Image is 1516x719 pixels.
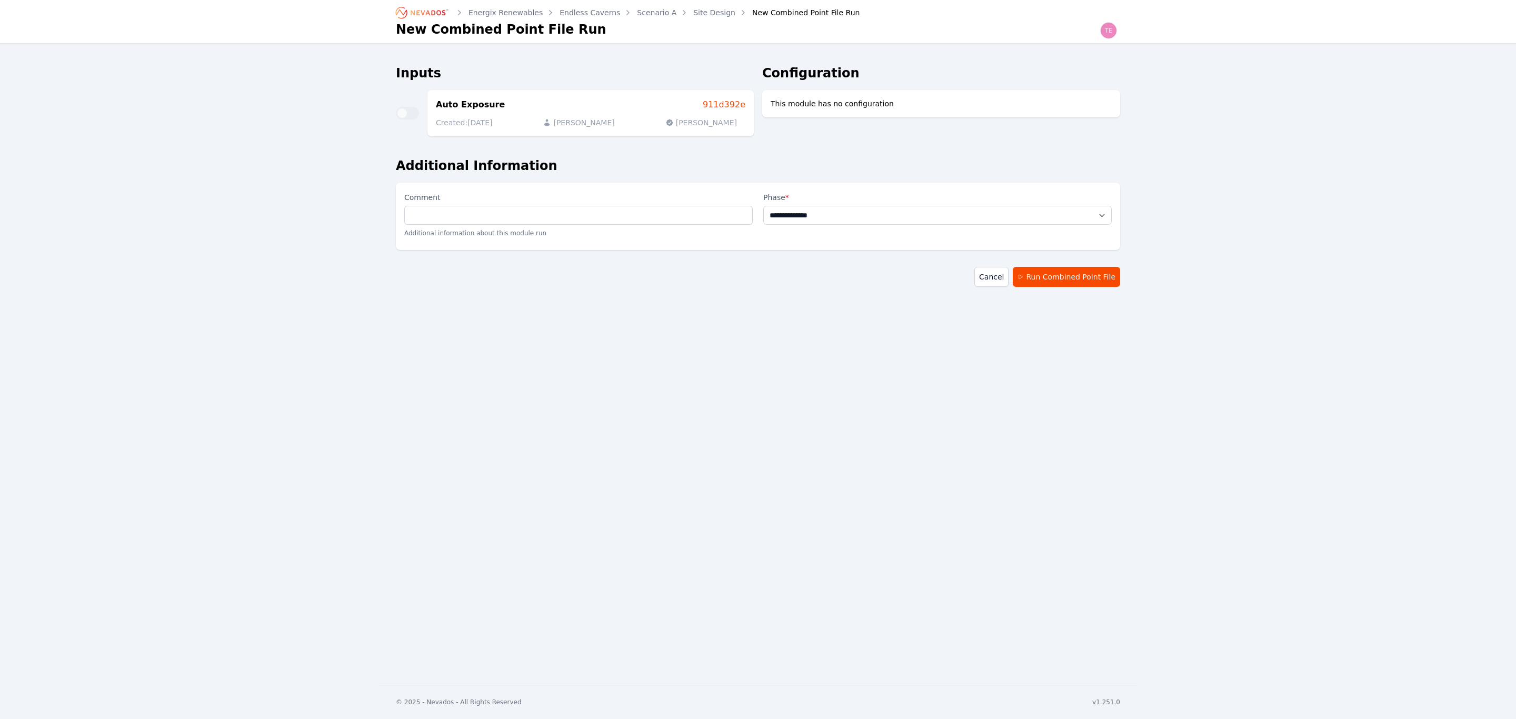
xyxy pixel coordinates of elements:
h2: Inputs [396,65,754,82]
p: [PERSON_NAME] [665,117,737,128]
nav: Breadcrumb [396,4,860,21]
p: [PERSON_NAME] [543,117,614,128]
a: Cancel [974,267,1009,287]
div: This module has no configuration [762,90,1120,117]
h1: New Combined Point File Run [396,21,606,38]
a: Endless Caverns [560,7,620,18]
a: 911d392e [703,98,745,111]
label: Phase [763,191,1112,204]
h2: Additional Information [396,157,1120,174]
a: Scenario A [637,7,676,18]
p: Additional information about this module run [404,225,753,242]
h2: Configuration [762,65,1120,82]
div: © 2025 - Nevados - All Rights Reserved [396,698,522,706]
a: Energix Renewables [468,7,543,18]
img: Ted Elliott [1100,22,1117,39]
button: Run Combined Point File [1013,267,1120,287]
h3: Auto Exposure [436,98,505,111]
div: v1.251.0 [1092,698,1120,706]
a: Site Design [693,7,735,18]
div: New Combined Point File Run [737,7,860,18]
label: Comment [404,191,753,206]
p: Created: [DATE] [436,117,492,128]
